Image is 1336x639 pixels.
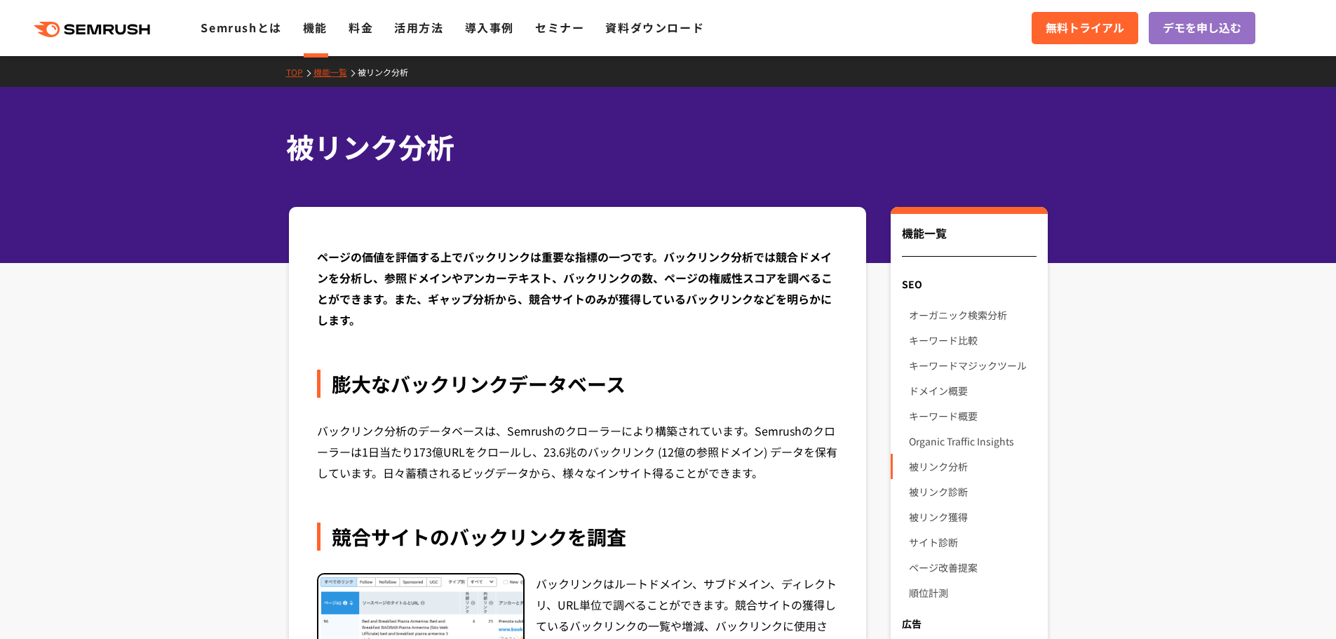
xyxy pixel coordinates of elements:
[349,19,373,36] a: 料金
[909,504,1036,530] a: 被リンク獲得
[303,19,328,36] a: 機能
[909,403,1036,429] a: キーワード概要
[909,555,1036,580] a: ページ改善提案
[909,479,1036,504] a: 被リンク診断
[1163,19,1241,37] span: デモを申し込む
[394,19,443,36] a: 活用方法
[465,19,514,36] a: 導入事例
[317,370,839,398] div: 膨大なバックリンクデータベース
[1046,19,1124,37] span: 無料トライアル
[891,271,1047,297] div: SEO
[535,19,584,36] a: セミナー
[1149,12,1255,44] a: デモを申し込む
[891,611,1047,636] div: 広告
[1032,12,1138,44] a: 無料トライアル
[909,580,1036,605] a: 順位計測
[286,126,1037,168] h1: 被リンク分析
[902,224,1036,257] div: 機能一覧
[909,454,1036,479] a: 被リンク分析
[909,378,1036,403] a: ドメイン概要
[201,19,281,36] a: Semrushとは
[317,523,839,551] div: 競合サイトのバックリンクを調査
[317,420,839,483] div: バックリンク分析のデータベースは、Semrushのクローラーにより構築されています。Semrushのクローラーは1日当たり173億URLをクロールし、23.6兆のバックリンク (12億の参照ドメ...
[358,66,419,78] a: 被リンク分析
[909,328,1036,353] a: キーワード比較
[909,429,1036,454] a: Organic Traffic Insights
[286,66,313,78] a: TOP
[909,302,1036,328] a: オーガニック検索分析
[313,66,358,78] a: 機能一覧
[909,353,1036,378] a: キーワードマジックツール
[909,530,1036,555] a: サイト診断
[605,19,704,36] a: 資料ダウンロード
[317,246,839,330] div: ページの価値を評価する上でバックリンクは重要な指標の一つです。バックリンク分析では競合ドメインを分析し、参照ドメインやアンカーテキスト、バックリンクの数、ページの権威性スコアを調べることができま...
